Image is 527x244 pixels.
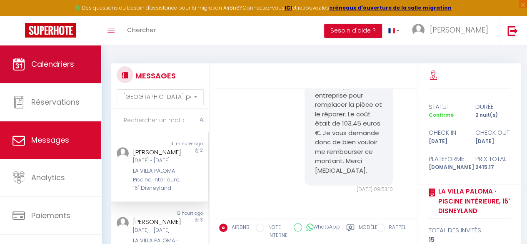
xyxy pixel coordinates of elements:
div: [DATE] [470,138,516,146]
div: [DATE] - [DATE] [133,157,184,165]
div: 12 hours ago [160,210,208,217]
span: Confirmé [429,111,454,118]
a: LA VILLA PALOMA · Piscine Intérieure, 15' Disneyland [435,186,511,216]
span: 3 [200,217,203,223]
a: Chercher [121,16,162,45]
img: logout [507,25,518,36]
div: 2 nuit(s) [470,111,516,119]
div: [PERSON_NAME] [133,217,184,227]
button: Besoin d'aide ? [324,24,382,38]
img: Super Booking [25,23,76,38]
div: 31 minutes ago [160,141,208,147]
span: Messages [31,135,69,145]
span: [PERSON_NAME] [430,25,488,35]
div: [DATE] - [DATE] [133,226,184,234]
div: statut [423,102,470,112]
span: Analytics [31,172,65,183]
img: ... [117,147,129,159]
label: RAPPEL [385,224,406,233]
span: Chercher [127,25,156,34]
span: 2 [200,147,203,153]
input: Rechercher un mot clé [111,109,209,132]
a: ... [PERSON_NAME] [406,16,499,45]
span: Paiements [31,210,70,221]
div: [PERSON_NAME] [133,147,184,157]
div: 2415.17 [470,164,516,171]
div: [DATE] [423,138,470,146]
label: WhatsApp [302,223,340,232]
label: NOTE INTERNE [264,224,287,239]
div: Plateforme [423,154,470,164]
div: Prix total [470,154,516,164]
span: Réservations [31,97,80,107]
div: [DATE] 09:53:10 [305,186,393,194]
div: durée [470,102,516,112]
img: ... [412,24,425,36]
a: ICI [285,4,292,11]
div: check out [470,128,516,138]
div: total des invités [429,225,511,235]
label: AIRBNB [227,224,250,233]
h3: MESSAGES [133,66,176,85]
button: Ouvrir le widget de chat LiveChat [7,3,32,28]
div: check in [423,128,470,138]
div: LA VILLA PALOMA · Piscine Intérieure, 15' Disneyland [133,167,184,192]
a: créneaux d'ouverture de la salle migration [329,4,452,11]
label: Modèles [359,224,381,241]
img: ... [117,217,129,229]
div: [DOMAIN_NAME] [423,164,470,171]
span: Calendriers [31,59,74,69]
